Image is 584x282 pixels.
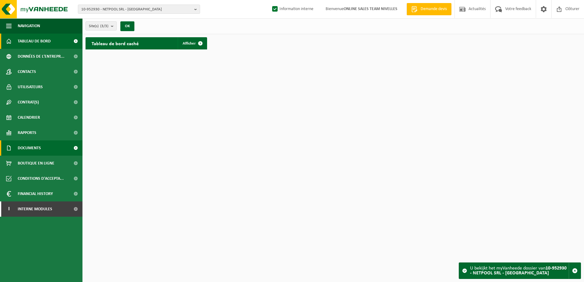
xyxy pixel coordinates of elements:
span: Site(s) [89,22,108,31]
span: Rapports [18,125,36,140]
span: Financial History [18,186,53,201]
button: OK [120,21,134,31]
span: Contacts [18,64,36,79]
strong: ONLINE SALES TEAM NIVELLES [344,7,397,11]
span: 10-952930 - NETPOOL SRL - [GEOGRAPHIC_DATA] [81,5,192,14]
h2: Tableau de bord caché [86,37,145,49]
span: Demande devis [419,6,448,12]
span: Conditions d'accepta... [18,171,64,186]
count: (3/3) [100,24,108,28]
span: Calendrier [18,110,40,125]
span: Navigation [18,18,40,34]
a: Afficher [178,37,206,49]
span: Documents [18,140,41,156]
span: I [6,201,12,217]
button: Site(s)(3/3) [86,21,117,31]
a: Demande devis [407,3,451,15]
span: Tableau de bord [18,34,51,49]
span: Interne modules [18,201,52,217]
label: Information interne [271,5,313,14]
span: Boutique en ligne [18,156,54,171]
div: U bekijkt het myVanheede dossier van [470,263,569,279]
span: Contrat(s) [18,95,39,110]
span: Données de l'entrepr... [18,49,64,64]
span: Utilisateurs [18,79,43,95]
span: Afficher [183,42,196,45]
button: 10-952930 - NETPOOL SRL - [GEOGRAPHIC_DATA] [78,5,200,14]
strong: 10-952930 - NETPOOL SRL - [GEOGRAPHIC_DATA] [470,266,567,276]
